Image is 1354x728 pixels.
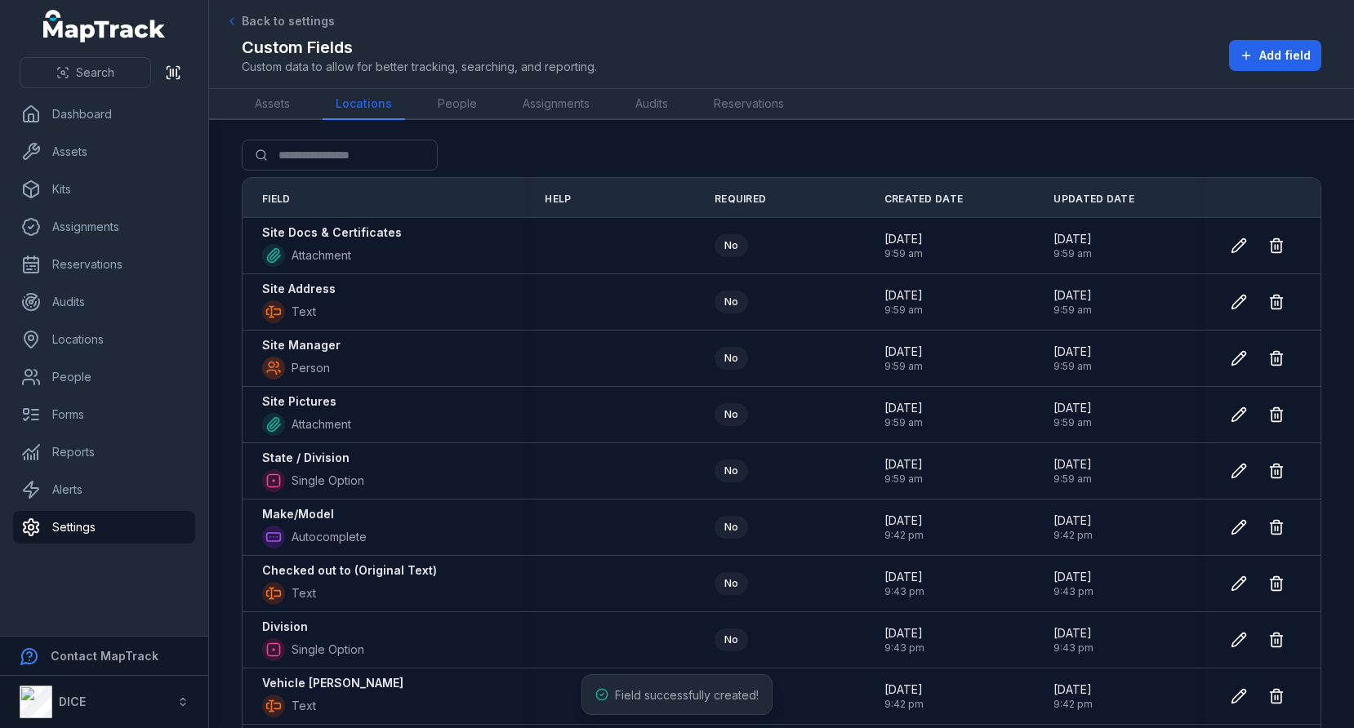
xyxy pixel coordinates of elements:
span: Required [715,193,766,206]
a: Assets [13,135,195,168]
time: 09/09/2025, 9:59:12 am [1053,344,1092,373]
a: Reservations [13,248,195,281]
span: [DATE] [884,287,923,304]
a: People [425,89,490,120]
span: Back to settings [242,13,335,29]
span: 9:59 am [1053,247,1092,260]
strong: Site Manager [262,337,341,353]
a: People [13,361,195,393]
span: 9:43 pm [1053,641,1093,655]
span: [DATE] [884,344,923,360]
span: [DATE] [1053,344,1092,360]
a: Dashboard [13,98,195,131]
strong: Site Docs & Certificates [262,224,402,241]
span: 9:42 pm [884,529,924,542]
time: 09/09/2025, 9:59:12 am [884,400,923,429]
a: Alerts [13,473,195,506]
a: Reservations [701,89,797,120]
span: 9:43 pm [884,641,924,655]
span: 9:42 pm [1053,698,1093,711]
time: 15/09/2025, 9:43:13 pm [884,625,924,655]
time: 15/09/2025, 9:43:35 pm [884,569,924,598]
strong: Make/Model [262,506,334,522]
span: Attachment [292,247,351,264]
span: [DATE] [884,231,923,247]
a: Assignments [13,211,195,243]
span: Created Date [884,193,964,206]
a: MapTrack [43,10,166,42]
a: Assets [242,89,303,120]
span: 9:59 am [884,473,923,486]
a: Audits [13,286,195,318]
span: [DATE] [884,569,924,585]
span: Updated Date [1053,193,1134,206]
a: Settings [13,511,195,544]
span: Text [292,585,316,601]
time: 09/09/2025, 9:59:12 am [1053,456,1092,486]
span: Custom data to allow for better tracking, searching, and reporting. [242,59,597,75]
span: [DATE] [1053,569,1093,585]
span: 9:43 pm [884,585,924,598]
div: No [715,234,748,257]
span: Add field [1259,47,1311,64]
span: [DATE] [884,681,924,698]
time: 09/09/2025, 9:59:12 am [884,287,923,317]
button: Add field [1229,40,1321,71]
a: Reports [13,436,195,468]
a: Back to settings [225,13,335,29]
strong: Site Pictures [262,393,336,410]
span: 9:43 pm [1053,585,1093,598]
time: 15/09/2025, 9:42:17 pm [884,513,924,542]
span: [DATE] [884,456,923,473]
span: [DATE] [1053,681,1093,698]
span: [DATE] [1053,400,1092,416]
strong: Site Address [262,281,336,297]
strong: Division [262,619,308,635]
span: [DATE] [1053,456,1092,473]
span: [DATE] [884,513,924,529]
span: 9:42 pm [884,698,924,711]
span: 9:59 am [1053,416,1092,429]
time: 15/09/2025, 9:42:17 pm [1053,513,1093,542]
span: Help [545,193,571,206]
div: No [715,403,748,426]
div: No [715,628,748,651]
div: No [715,291,748,313]
time: 15/09/2025, 9:42:33 pm [1053,681,1093,711]
a: Audits [622,89,681,120]
a: Kits [13,173,195,206]
time: 09/09/2025, 9:59:12 am [884,344,923,373]
strong: DICE [59,695,86,708]
a: Forms [13,398,195,431]
time: 15/09/2025, 9:42:33 pm [884,681,924,711]
time: 09/09/2025, 9:59:12 am [1053,400,1092,429]
span: 9:42 pm [1053,529,1093,542]
div: No [715,572,748,595]
a: Assignments [510,89,603,120]
span: Text [292,304,316,320]
div: No [715,347,748,370]
span: [DATE] [1053,513,1093,529]
span: Autocomplete [292,529,367,545]
button: Search [20,57,151,88]
span: Field successfully created! [615,688,759,702]
span: Person [292,360,330,376]
a: Locations [13,323,195,356]
span: 9:59 am [884,416,923,429]
strong: Contact MapTrack [51,649,158,663]
a: Locations [323,89,405,120]
strong: State / Division [262,450,350,466]
span: [DATE] [884,625,924,641]
span: 9:59 am [884,304,923,317]
time: 09/09/2025, 9:59:12 am [1053,287,1092,317]
span: 9:59 am [1053,360,1092,373]
span: [DATE] [884,400,923,416]
span: [DATE] [1053,287,1092,304]
span: Search [76,64,114,81]
div: No [715,459,748,482]
span: Single Option [292,473,364,489]
time: 15/09/2025, 9:43:13 pm [1053,625,1093,655]
span: Attachment [292,416,351,433]
strong: Vehicle [PERSON_NAME] [262,675,403,691]
strong: Checked out to (Original Text) [262,562,437,579]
